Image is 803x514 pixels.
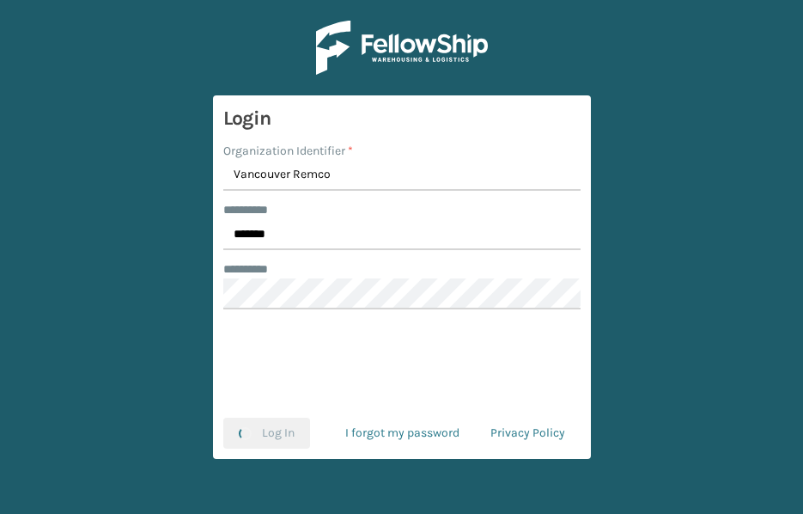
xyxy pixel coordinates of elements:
button: Log In [223,418,310,449]
a: Privacy Policy [475,418,581,449]
iframe: reCAPTCHA [271,330,532,397]
label: Organization Identifier [223,142,353,160]
a: I forgot my password [330,418,475,449]
h3: Login [223,106,581,132]
img: Logo [316,21,488,75]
